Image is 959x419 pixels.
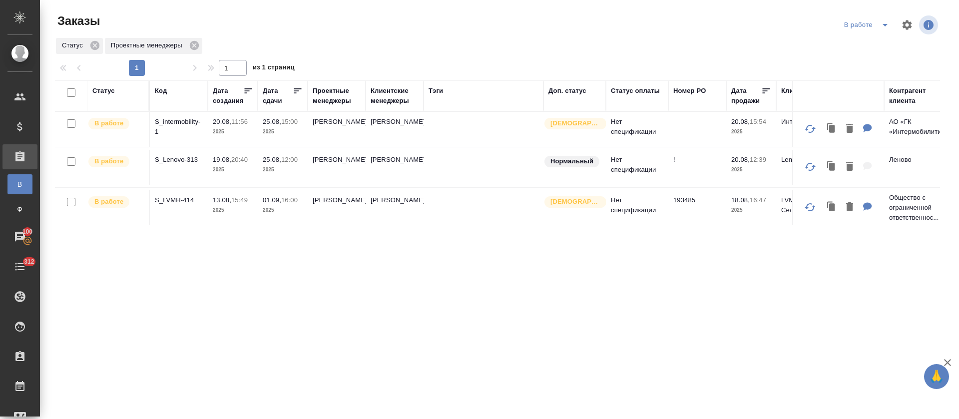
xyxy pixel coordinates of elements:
td: [PERSON_NAME] [366,112,424,147]
div: Номер PO [673,86,706,96]
td: [PERSON_NAME] [366,190,424,225]
a: Ф [7,199,32,219]
p: Леново [889,155,937,165]
p: 2025 [263,205,303,215]
p: 25.08, [263,156,281,163]
p: 2025 [263,165,303,175]
p: 2025 [213,205,253,215]
div: Статус [56,38,103,54]
div: Выставляет ПМ после принятия заказа от КМа [87,195,144,209]
p: В работе [94,156,123,166]
p: [DEMOGRAPHIC_DATA] [550,118,600,128]
td: 193485 [668,190,726,225]
p: 2025 [731,205,771,215]
td: [PERSON_NAME] [308,190,366,225]
p: LVMH (ООО Селдико) [781,195,829,215]
span: Посмотреть информацию [919,15,940,34]
p: АО «ГК «Интермобилити» [889,117,937,137]
div: Тэги [429,86,443,96]
div: Дата сдачи [263,86,293,106]
span: Настроить таблицу [895,13,919,37]
p: 16:00 [281,196,298,204]
p: 15:54 [750,118,766,125]
a: В [7,174,32,194]
td: [PERSON_NAME] [366,150,424,185]
div: Проектные менеджеры [313,86,361,106]
button: Удалить [841,197,858,218]
p: 19.08, [213,156,231,163]
p: 13.08, [213,196,231,204]
span: В [12,179,27,189]
p: Lenovo [781,155,829,165]
div: Статус [92,86,115,96]
a: 312 [2,254,37,279]
td: ! [668,150,726,185]
p: Статус [62,40,86,50]
div: split button [842,17,895,33]
span: из 1 страниц [253,61,295,76]
p: В работе [94,118,123,128]
button: Удалить [841,119,858,139]
p: 15:00 [281,118,298,125]
p: 12:00 [281,156,298,163]
p: 20:40 [231,156,248,163]
p: 18.08, [731,196,750,204]
span: 🙏 [928,366,945,387]
td: [PERSON_NAME] [308,150,366,185]
p: 12:39 [750,156,766,163]
p: 11:56 [231,118,248,125]
span: 312 [18,257,40,267]
div: Код [155,86,167,96]
p: Интермобилити [781,117,829,127]
button: Обновить [798,117,822,141]
p: 15:49 [231,196,248,204]
div: Выставляется автоматически для первых 3 заказов нового контактного лица. Особое внимание [543,117,601,130]
div: Дата продажи [731,86,761,106]
div: Контрагент клиента [889,86,937,106]
p: 01.09, [263,196,281,204]
p: 2025 [731,165,771,175]
div: Проектные менеджеры [105,38,202,54]
button: Обновить [798,195,822,219]
button: Клонировать [822,157,841,177]
td: Нет спецификации [606,112,668,147]
button: Обновить [798,155,822,179]
p: Проектные менеджеры [111,40,186,50]
p: 16:47 [750,196,766,204]
p: Общество с ограниченной ответственнос... [889,193,937,223]
div: Клиентские менеджеры [371,86,419,106]
button: Клонировать [822,197,841,218]
p: S_intermobility-1 [155,117,203,137]
div: Выставляется автоматически для первых 3 заказов нового контактного лица. Особое внимание [543,195,601,209]
button: Удалить [841,157,858,177]
p: S_Lenovo-313 [155,155,203,165]
div: Статус оплаты [611,86,660,96]
p: 2025 [731,127,771,137]
p: [DEMOGRAPHIC_DATA] [550,197,600,207]
p: 20.08, [213,118,231,125]
p: S_LVMH-414 [155,195,203,205]
p: 20.08, [731,118,750,125]
div: Статус по умолчанию для стандартных заказов [543,155,601,168]
p: 20.08, [731,156,750,163]
span: Ф [12,204,27,214]
div: Клиент [781,86,804,96]
button: Клонировать [822,119,841,139]
div: Выставляет ПМ после принятия заказа от КМа [87,155,144,168]
span: 100 [16,227,39,237]
p: 2025 [213,165,253,175]
button: 🙏 [924,364,949,389]
p: В работе [94,197,123,207]
div: Выставляет ПМ после принятия заказа от КМа [87,117,144,130]
p: 25.08, [263,118,281,125]
a: 100 [2,224,37,249]
td: Нет спецификации [606,190,668,225]
div: Дата создания [213,86,243,106]
span: Заказы [55,13,100,29]
div: Доп. статус [548,86,586,96]
td: [PERSON_NAME] [308,112,366,147]
td: Нет спецификации [606,150,668,185]
p: Нормальный [550,156,593,166]
p: 2025 [213,127,253,137]
p: 2025 [263,127,303,137]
